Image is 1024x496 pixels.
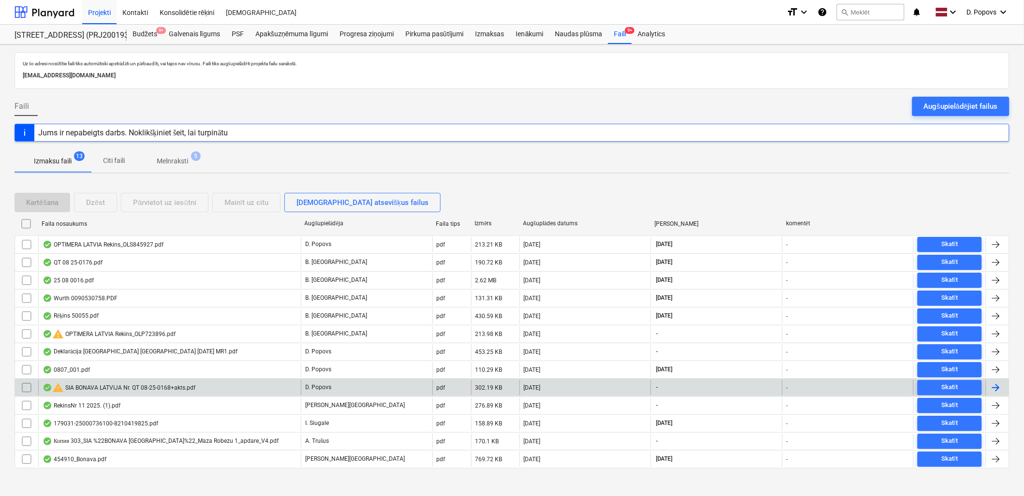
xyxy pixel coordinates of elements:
a: Ienākumi [510,25,549,44]
div: 158.89 KB [475,420,503,427]
div: - [787,259,788,266]
div: 131.31 KB [475,295,503,302]
span: 13 [74,151,85,161]
p: Uz šo adresi nosūtītie faili tiks automātiski apstrādāti un pārbaudīti, vai tajos nav vīrusu. Fai... [23,60,1001,67]
button: Skatīt [918,273,982,288]
div: Augšuplādes datums [523,220,647,227]
p: D. Popovs [305,348,331,356]
div: - [787,295,788,302]
div: pdf [437,420,445,427]
div: 213.98 KB [475,331,503,337]
div: 213.21 KB [475,241,503,248]
p: [PERSON_NAME][GEOGRAPHIC_DATA] [305,455,405,463]
div: OCR pabeigts [43,402,52,409]
div: Skatīt [942,436,958,447]
a: Pirkuma pasūtījumi [400,25,470,44]
div: Копия 303_SIA %22BONAVA [GEOGRAPHIC_DATA]%22_Maza Robezu 1_apdare_V4.pdf [43,438,279,445]
div: pdf [437,313,445,320]
div: 0807_001.pdf [43,366,90,374]
a: Naudas plūsma [549,25,608,44]
div: OCR pabeigts [43,259,52,266]
p: [PERSON_NAME][GEOGRAPHIC_DATA] [305,401,405,409]
span: 9+ [156,27,166,34]
div: - [787,402,788,409]
div: [DATE] [524,438,541,445]
p: D. Popovs [305,240,331,248]
span: [DATE] [655,258,674,266]
button: Augšupielādējiet failus [912,97,1009,116]
div: Analytics [632,25,671,44]
div: OCR pabeigts [43,455,52,463]
span: - [655,330,659,338]
div: pdf [437,259,445,266]
div: OCR pabeigts [43,241,52,248]
span: [DATE] [655,419,674,427]
span: [DATE] [655,312,674,320]
div: - [787,366,788,373]
div: Faila nosaukums [42,220,297,227]
a: PSF [226,25,250,44]
span: warning [52,328,64,340]
span: - [655,437,659,445]
iframe: Chat Widget [976,450,1024,496]
div: [DATE] [524,259,541,266]
div: - [787,438,788,445]
div: OCR pabeigts [43,294,52,302]
span: D. Popovs [967,8,997,16]
button: Skatīt [918,398,982,413]
div: OCR pabeigts [43,330,52,338]
i: keyboard_arrow_down [798,6,810,18]
div: pdf [437,366,445,373]
div: Deklarācija [GEOGRAPHIC_DATA] [GEOGRAPHIC_DATA] [DATE] MR1.pdf [43,348,237,356]
div: 25 08 0016.pdf [43,277,94,284]
div: OCR pabeigts [43,366,52,374]
span: - [655,383,659,392]
div: Jums ir nepabeigts darbs. Noklikšķiniet šeit, lai turpinātu [38,128,228,137]
div: Skatīt [942,257,958,268]
div: Skatīt [942,239,958,250]
div: 454910_Bonava.pdf [43,455,106,463]
div: 302.19 KB [475,384,503,391]
div: 190.72 KB [475,259,503,266]
div: - [787,456,788,463]
div: - [787,241,788,248]
span: [DATE] [655,455,674,463]
span: - [655,348,659,356]
button: Skatīt [918,344,982,360]
div: [DATE] [524,402,541,409]
div: OCR pabeigts [43,384,52,392]
i: keyboard_arrow_down [948,6,959,18]
a: Apakšuzņēmuma līgumi [250,25,334,44]
i: Zināšanu pamats [817,6,827,18]
a: Galvenais līgums [163,25,226,44]
button: Skatīt [918,434,982,449]
i: keyboard_arrow_down [998,6,1009,18]
div: pdf [437,402,445,409]
p: B. [GEOGRAPHIC_DATA] [305,258,367,266]
div: Izmērs [475,220,516,227]
div: 170.1 KB [475,438,499,445]
div: OPTIMERA LATVIA Rekins_OLS845927.pdf [43,241,163,248]
div: Skatīt [942,453,958,465]
div: OCR pabeigts [43,420,52,427]
div: komentēt [786,220,910,227]
a: Budžets9+ [127,25,163,44]
div: - [787,277,788,284]
p: Izmaksu faili [34,156,72,166]
div: Skatīt [942,364,958,375]
p: Citi faili [103,156,126,166]
span: [DATE] [655,365,674,374]
div: [DATE] [524,331,541,337]
div: [DATE] [524,456,541,463]
div: Augšupielādējiet failus [924,100,998,113]
div: pdf [437,295,445,302]
p: B. [GEOGRAPHIC_DATA] [305,276,367,284]
div: [DATE] [524,295,541,302]
button: [DEMOGRAPHIC_DATA] atsevišķus failus [284,193,441,212]
a: Progresa ziņojumi [334,25,400,44]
